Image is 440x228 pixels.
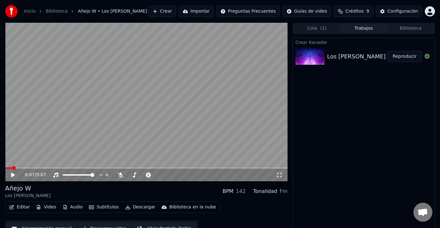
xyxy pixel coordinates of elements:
div: Tonalidad [253,188,277,195]
button: Subtítulos [86,203,121,212]
img: youka [5,5,18,18]
button: Configuración [376,6,422,17]
button: Crear [148,6,176,17]
button: Biblioteca [387,24,434,33]
button: Cola [294,24,340,33]
button: Descargar [123,203,158,212]
div: Crear Karaoke [293,38,435,46]
div: Añejo W [5,184,51,193]
div: Los [PERSON_NAME] - Añejo W [327,52,415,61]
span: Añejo W • Los [PERSON_NAME] [78,8,147,15]
button: Trabajos [340,24,387,33]
span: Créditos [345,8,364,15]
span: 5:07 [36,172,46,178]
a: Inicio [24,8,36,15]
span: 9 [366,8,369,15]
button: Importar [179,6,214,17]
a: Biblioteca [46,8,68,15]
nav: breadcrumb [24,8,147,15]
span: ( 1 ) [320,25,326,32]
div: / [25,172,40,178]
button: Reproducir [387,51,422,62]
div: Biblioteca en la nube [169,204,216,210]
div: BPM [222,188,233,195]
a: Chat abierto [413,203,432,222]
button: Audio [60,203,85,212]
button: Créditos9 [334,6,373,17]
button: Editar [7,203,32,212]
div: Los [PERSON_NAME] [5,193,51,199]
div: Configuración [387,8,418,15]
div: 142 [236,188,246,195]
span: 0:07 [25,172,34,178]
div: Fm [280,188,288,195]
button: Video [34,203,59,212]
button: Preguntas Frecuentes [216,6,280,17]
button: Guías de video [282,6,331,17]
